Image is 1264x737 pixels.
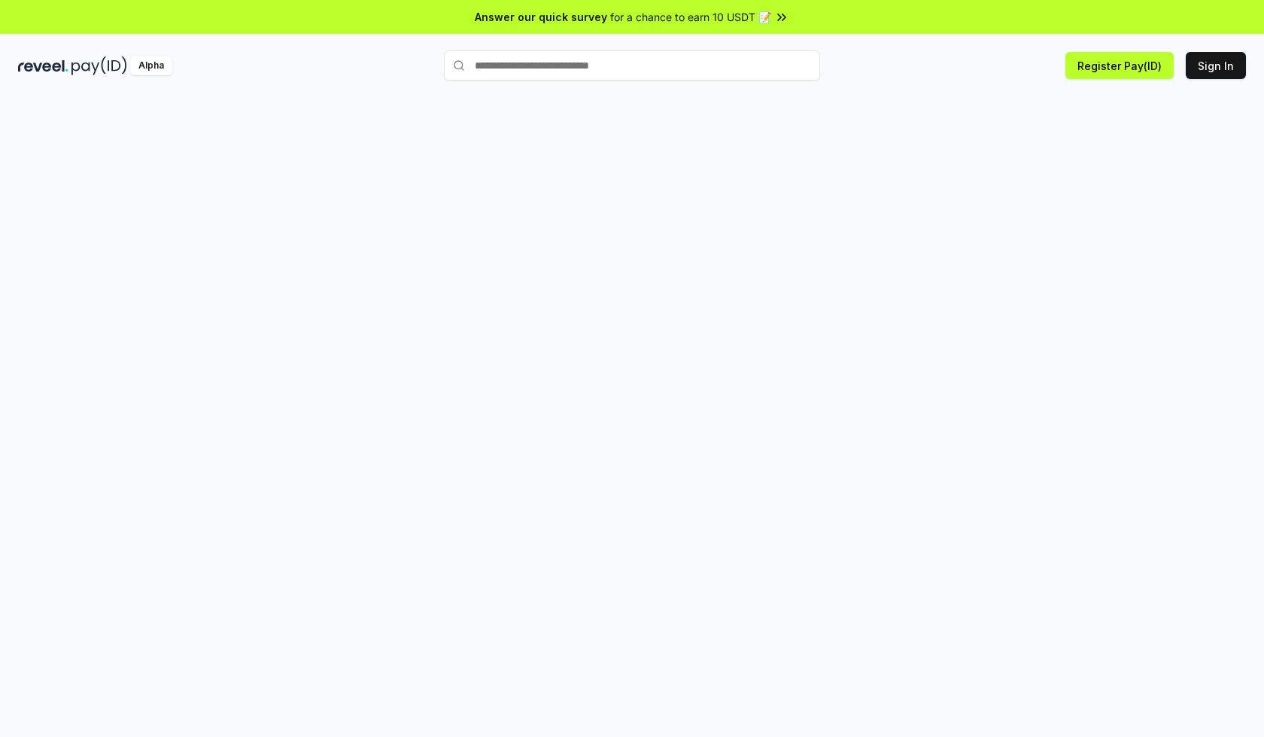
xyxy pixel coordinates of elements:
[18,56,68,75] img: reveel_dark
[475,9,607,25] span: Answer our quick survey
[1186,52,1246,79] button: Sign In
[71,56,127,75] img: pay_id
[1065,52,1174,79] button: Register Pay(ID)
[610,9,771,25] span: for a chance to earn 10 USDT 📝
[130,56,172,75] div: Alpha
